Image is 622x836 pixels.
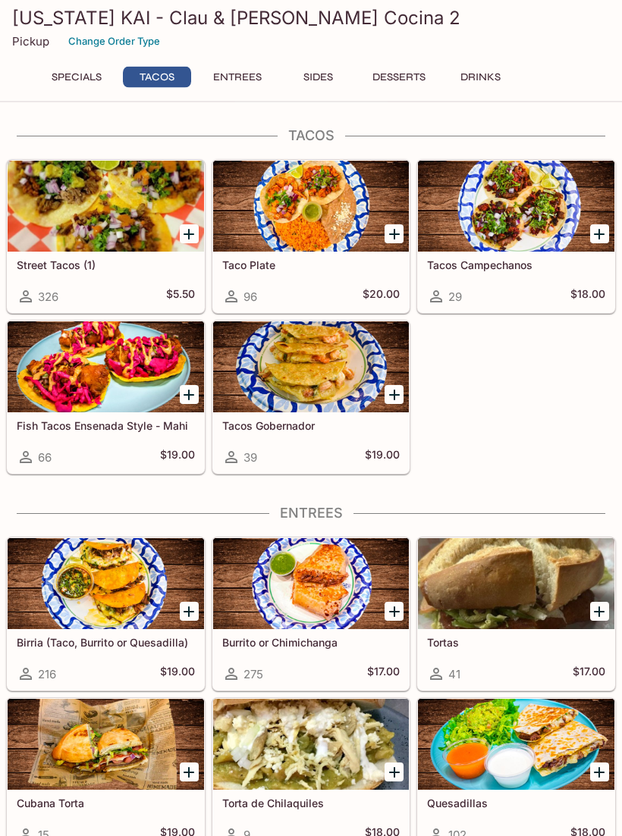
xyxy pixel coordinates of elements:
h5: $20.00 [363,288,400,306]
h5: $19.00 [160,449,195,467]
button: Drinks [446,67,514,88]
div: Fish Tacos Ensenada Style - Mahi [8,322,204,413]
h4: Tacos [6,128,616,145]
h5: Torta de Chilaquiles [222,797,401,810]
div: Tortas [418,539,614,630]
p: Pickup [12,34,49,49]
a: Tortas41$17.00 [417,538,615,691]
button: Add Tacos Campechanos [590,225,609,244]
div: Tacos Gobernador [213,322,410,413]
span: 41 [448,668,460,682]
h5: Tacos Campechanos [427,259,605,272]
h5: Fish Tacos Ensenada Style - Mahi [17,420,195,433]
h5: $19.00 [365,449,400,467]
a: Birria (Taco, Burrito or Quesadilla)216$19.00 [7,538,205,691]
a: Burrito or Chimichanga275$17.00 [212,538,410,691]
button: Specials [42,67,111,88]
div: Tacos Campechanos [418,161,614,252]
a: Tacos Campechanos29$18.00 [417,161,615,314]
h5: $5.50 [166,288,195,306]
div: Street Tacos (1) [8,161,204,252]
button: Add Quesadillas [590,763,609,782]
div: Burrito or Chimichanga [213,539,410,630]
div: Torta de Chilaquiles [213,700,410,791]
h5: $17.00 [367,665,400,684]
h5: Birria (Taco, Burrito or Quesadilla) [17,637,195,650]
h5: $18.00 [570,288,605,306]
h5: $17.00 [573,665,605,684]
h5: Tortas [427,637,605,650]
h4: Entrees [6,506,616,522]
span: 216 [38,668,56,682]
button: Add Burrito or Chimichanga [385,603,404,622]
span: 326 [38,290,58,305]
h5: $19.00 [160,665,195,684]
h5: Tacos Gobernador [222,420,401,433]
button: Change Order Type [61,30,167,53]
button: Desserts [364,67,434,88]
button: Sides [284,67,352,88]
h5: Burrito or Chimichanga [222,637,401,650]
button: Add Fish Tacos Ensenada Style - Mahi [180,386,199,405]
button: Add Street Tacos (1) [180,225,199,244]
div: Taco Plate [213,161,410,252]
button: Add Tacos Gobernador [385,386,404,405]
a: Street Tacos (1)326$5.50 [7,161,205,314]
button: Add Taco Plate [385,225,404,244]
h5: Taco Plate [222,259,401,272]
button: Add Tortas [590,603,609,622]
button: Entrees [203,67,272,88]
button: Add Cubana Torta [180,763,199,782]
a: Tacos Gobernador39$19.00 [212,321,410,474]
h5: Cubana Torta [17,797,195,810]
h5: Quesadillas [427,797,605,810]
span: 275 [243,668,263,682]
div: Quesadillas [418,700,614,791]
h3: [US_STATE] KAI - Clau & [PERSON_NAME] Cocina 2 [12,6,610,30]
span: 39 [243,451,257,465]
button: Add Torta de Chilaquiles [385,763,404,782]
button: Add Birria (Taco, Burrito or Quesadilla) [180,603,199,622]
a: Taco Plate96$20.00 [212,161,410,314]
div: Cubana Torta [8,700,204,791]
a: Fish Tacos Ensenada Style - Mahi66$19.00 [7,321,205,474]
div: Birria (Taco, Burrito or Quesadilla) [8,539,204,630]
button: Tacos [123,67,191,88]
span: 96 [243,290,257,305]
span: 66 [38,451,52,465]
span: 29 [448,290,462,305]
h5: Street Tacos (1) [17,259,195,272]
